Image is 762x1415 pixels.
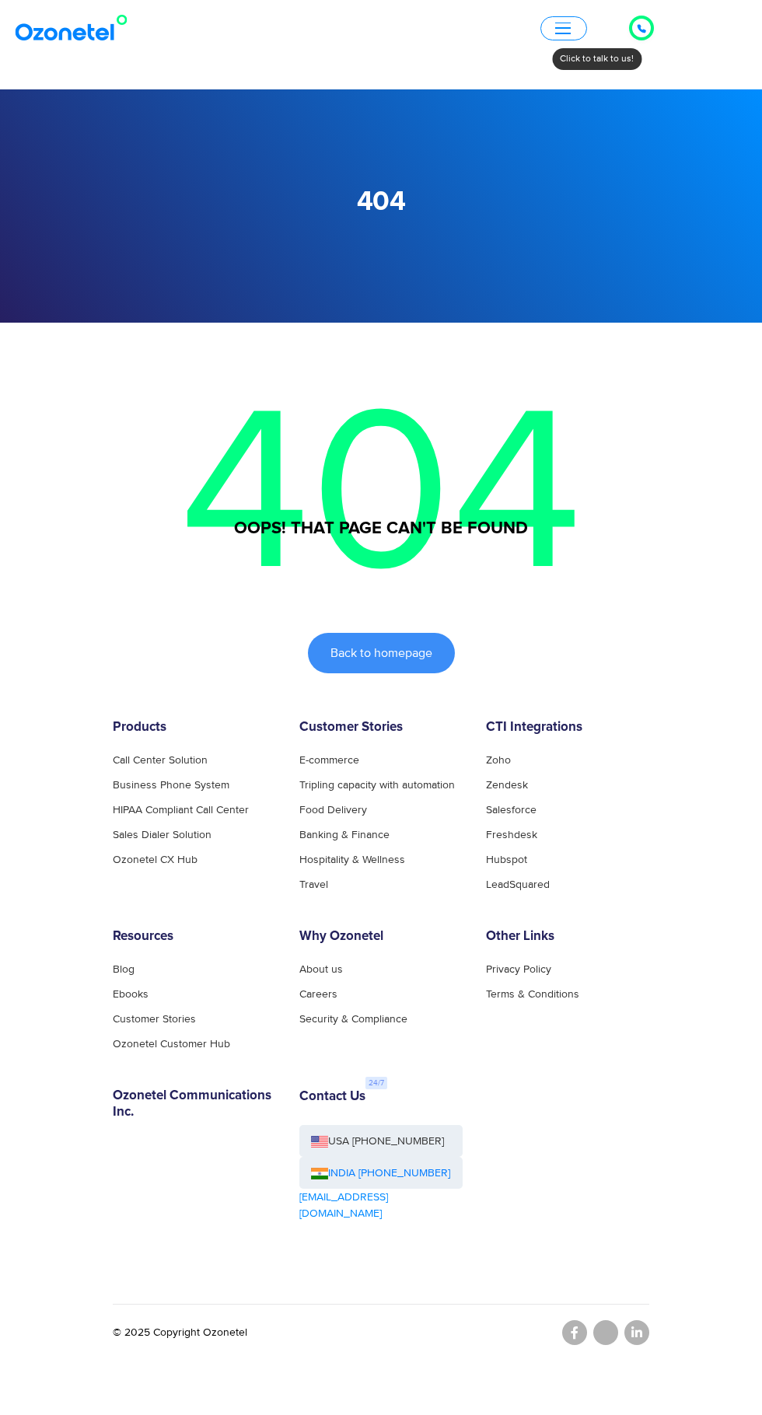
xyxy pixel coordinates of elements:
a: Call Center Solution [113,755,208,766]
h6: Other Links [486,929,649,945]
a: HIPAA Compliant Call Center [113,805,249,816]
a: INDIA [PHONE_NUMBER] [311,1165,450,1181]
a: Food Delivery [299,805,367,816]
a: Freshdesk [486,830,537,840]
img: us-flag.png [311,1136,328,1148]
a: Zoho [486,755,511,766]
img: ind-flag.png [311,1168,328,1179]
a: [EMAIL_ADDRESS][DOMAIN_NAME] [299,1189,463,1221]
a: Banking & Finance [299,830,390,840]
a: Zendesk [486,780,528,791]
a: Ozonetel CX Hub [113,854,197,865]
p: 404 [113,323,649,672]
h6: CTI Integrations [486,720,649,735]
a: Blog [113,964,135,975]
a: Back to homepage [308,633,455,673]
h3: Oops! That page can't be found [113,518,649,540]
a: Terms & Conditions [486,989,579,1000]
a: Customer Stories [113,1014,196,1025]
a: Salesforce [486,805,537,816]
h1: 404 [113,187,649,218]
a: Security & Compliance [299,1014,407,1025]
a: Ebooks [113,989,149,1000]
h6: Customer Stories [299,720,463,735]
h6: Contact Us [299,1089,365,1105]
h6: Resources [113,929,276,945]
a: Hubspot [486,854,527,865]
a: Privacy Policy [486,964,551,975]
p: © 2025 Copyright Ozonetel [113,1324,247,1340]
a: Travel [299,879,328,890]
a: E-commerce [299,755,359,766]
a: USA [PHONE_NUMBER] [299,1125,463,1157]
a: Hospitality & Wellness [299,854,405,865]
span: Back to homepage [330,647,432,659]
a: Sales Dialer Solution [113,830,211,840]
a: LeadSquared [486,879,550,890]
h6: Ozonetel Communications Inc. [113,1088,276,1120]
h6: Products [113,720,276,735]
a: Tripling capacity with automation [299,780,455,791]
a: Ozonetel Customer Hub [113,1039,230,1050]
h6: Why Ozonetel [299,929,463,945]
a: About us [299,964,343,975]
a: Business Phone System [113,780,229,791]
a: Careers [299,989,337,1000]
